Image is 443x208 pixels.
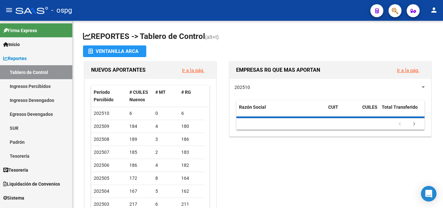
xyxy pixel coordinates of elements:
[88,45,141,57] div: Ventanilla ARCA
[155,136,176,143] div: 3
[153,85,179,107] datatable-header-cell: # MT
[392,64,425,76] button: Ir a la pág.
[177,64,210,76] button: Ir a la pág.
[181,188,202,195] div: 162
[155,149,176,156] div: 2
[94,202,109,207] span: 202503
[181,162,202,169] div: 182
[155,123,176,130] div: 4
[94,124,109,129] span: 202509
[181,110,202,117] div: 6
[382,104,418,110] span: Total Transferido
[94,189,109,194] span: 202504
[182,67,204,73] a: Ir a la pág.
[379,100,425,122] datatable-header-cell: Total Transferido
[3,166,28,174] span: Tesorería
[3,41,20,48] span: Inicio
[360,100,379,122] datatable-header-cell: CUILES
[3,180,60,188] span: Liquidación de Convenios
[234,85,250,90] span: 202510
[83,31,433,43] h1: REPORTES -> Tablero de Control
[326,100,360,122] datatable-header-cell: CUIT
[236,67,320,73] span: EMPRESAS RG QUE MAS APORTAN
[362,104,377,110] span: CUILES
[129,175,150,182] div: 172
[129,201,150,208] div: 217
[181,90,191,95] span: # RG
[155,188,176,195] div: 5
[181,136,202,143] div: 186
[94,90,114,102] span: Período Percibido
[155,201,176,208] div: 6
[236,100,326,122] datatable-header-cell: Razón Social
[129,110,150,117] div: 6
[94,137,109,142] span: 202508
[181,149,202,156] div: 183
[3,27,37,34] span: Firma Express
[91,85,127,107] datatable-header-cell: Período Percibido
[181,123,202,130] div: 180
[5,6,13,14] mat-icon: menu
[127,85,153,107] datatable-header-cell: # CUILES Nuevos
[421,186,437,202] div: Open Intercom Messenger
[94,176,109,181] span: 202505
[51,3,72,18] span: - ospg
[181,175,202,182] div: 164
[408,121,420,128] a: go to next page
[129,149,150,156] div: 185
[181,201,202,208] div: 211
[91,67,146,73] span: NUEVOS APORTANTES
[155,90,166,95] span: # MT
[129,90,148,102] span: # CUILES Nuevos
[129,136,150,143] div: 189
[94,163,109,168] span: 202506
[430,6,438,14] mat-icon: person
[155,162,176,169] div: 4
[3,55,27,62] span: Reportes
[205,34,219,40] span: (alt+t)
[129,123,150,130] div: 184
[129,188,150,195] div: 167
[94,150,109,155] span: 202507
[397,67,419,73] a: Ir a la pág.
[155,175,176,182] div: 8
[155,110,176,117] div: 0
[94,111,109,116] span: 202510
[239,104,266,110] span: Razón Social
[83,45,146,57] button: Ventanilla ARCA
[394,121,406,128] a: go to previous page
[129,162,150,169] div: 186
[3,194,24,202] span: Sistema
[328,104,338,110] span: CUIT
[179,85,205,107] datatable-header-cell: # RG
